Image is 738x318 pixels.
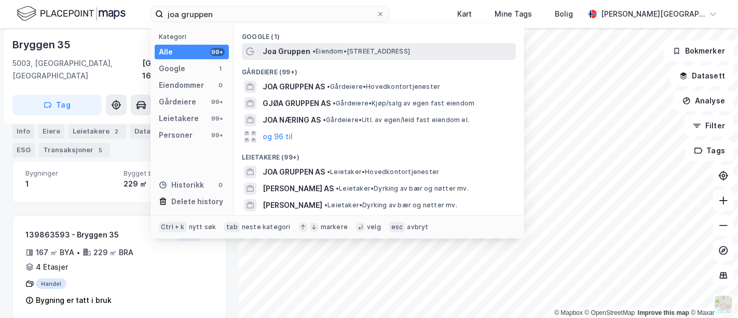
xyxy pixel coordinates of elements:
[25,229,173,241] div: 139863593 - Bryggen 35
[263,166,325,178] span: JOA GRUPPEN AS
[327,83,330,90] span: •
[95,144,106,155] div: 5
[159,112,199,125] div: Leietakere
[323,116,326,124] span: •
[210,131,225,139] div: 99+
[171,195,223,208] div: Delete history
[210,98,225,106] div: 99+
[163,6,376,22] input: Søk på adresse, matrikkel, gårdeiere, leietakere eller personer
[124,178,213,190] div: 229 ㎡
[159,33,229,41] div: Kategori
[323,116,469,124] span: Gårdeiere • Utl. av egen/leid fast eiendom el.
[159,129,193,141] div: Personer
[664,41,734,61] button: Bokmerker
[671,65,734,86] button: Datasett
[457,8,472,20] div: Kart
[686,140,734,161] button: Tags
[159,222,187,232] div: Ctrl + k
[321,223,348,231] div: markere
[242,223,291,231] div: neste kategori
[638,309,689,316] a: Improve this map
[686,268,738,318] iframe: Chat Widget
[39,142,110,157] div: Transaksjoner
[495,8,532,20] div: Mine Tags
[312,47,316,55] span: •
[36,261,68,273] div: 4 Etasjer
[76,248,80,257] div: •
[263,114,321,126] span: JOA NÆRING AS
[159,79,204,91] div: Eiendommer
[674,90,734,111] button: Analyse
[554,309,583,316] a: Mapbox
[159,62,185,75] div: Google
[224,222,240,232] div: tab
[142,57,226,82] div: [GEOGRAPHIC_DATA], 167/1630
[234,24,524,43] div: Google (1)
[216,181,225,189] div: 0
[216,81,225,89] div: 0
[333,99,474,108] span: Gårdeiere • Kjøp/salg av egen fast eiendom
[327,83,440,91] span: Gårdeiere • Hovedkontortjenester
[324,201,457,209] span: Leietaker • Dyrking av bær og nøtter mv.
[17,5,126,23] img: logo.f888ab2527a4732fd821a326f86c7f29.svg
[336,184,469,193] span: Leietaker • Dyrking av bær og nøtter mv.
[324,201,327,209] span: •
[189,223,216,231] div: nytt søk
[263,45,310,58] span: Joa Gruppen
[12,36,73,53] div: Bryggen 35
[12,142,35,157] div: ESG
[159,46,173,58] div: Alle
[333,99,336,107] span: •
[25,178,115,190] div: 1
[407,223,428,231] div: avbryt
[601,8,705,20] div: [PERSON_NAME][GEOGRAPHIC_DATA]
[12,57,142,82] div: 5003, [GEOGRAPHIC_DATA], [GEOGRAPHIC_DATA]
[124,169,213,178] span: Bygget bygningsområde
[130,124,169,138] div: Datasett
[555,8,573,20] div: Bolig
[12,124,34,138] div: Info
[36,294,112,307] div: Bygning er tatt i bruk
[263,199,322,211] span: [PERSON_NAME]
[234,60,524,78] div: Gårdeiere (99+)
[210,114,225,123] div: 99+
[367,223,381,231] div: velg
[234,145,524,164] div: Leietakere (99+)
[312,47,410,56] span: Eiendom • [STREET_ADDRESS]
[389,222,405,232] div: esc
[210,48,225,56] div: 99+
[585,309,635,316] a: OpenStreetMap
[12,95,102,115] button: Tag
[263,81,325,93] span: JOA GRUPPEN AS
[36,246,74,259] div: 167 ㎡ BYA
[263,97,331,110] span: GJØA GRUPPEN AS
[263,130,293,143] button: og 96 til
[38,124,64,138] div: Eiere
[684,115,734,136] button: Filter
[327,168,439,176] span: Leietaker • Hovedkontortjenester
[112,126,122,136] div: 2
[159,179,204,191] div: Historikk
[216,64,225,73] div: 1
[69,124,126,138] div: Leietakere
[327,168,330,176] span: •
[336,184,339,192] span: •
[263,182,334,195] span: [PERSON_NAME] AS
[93,246,133,259] div: 229 ㎡ BRA
[25,169,115,178] span: Bygninger
[159,96,196,108] div: Gårdeiere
